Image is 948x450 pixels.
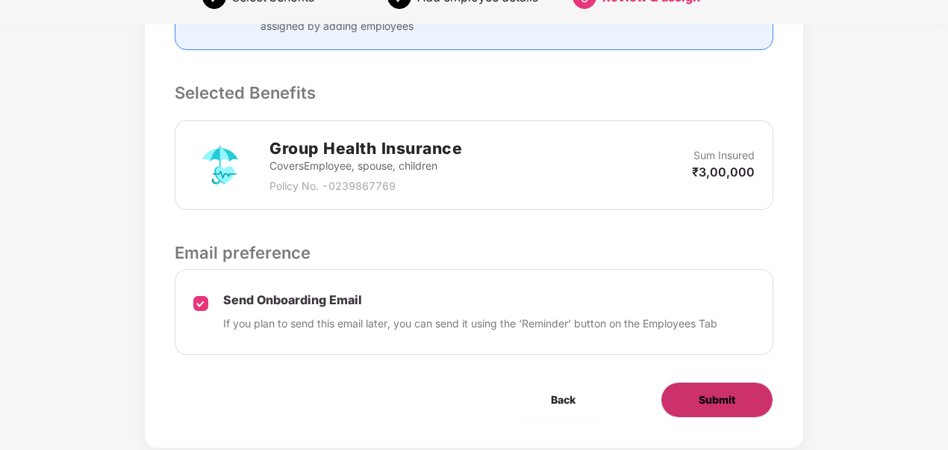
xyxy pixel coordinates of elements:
[661,382,773,418] button: Submit
[175,80,773,105] p: Selected Benefits
[693,147,755,164] p: Sum Insured
[551,392,576,408] span: Back
[175,240,773,265] p: Email preference
[223,315,717,332] p: If you plan to send this email later, you can send it using the ‘Reminder’ button on the Employee...
[269,158,462,174] p: Covers Employee, spouse, children
[193,138,247,192] img: svg+xml;base64,PHN2ZyB4bWxucz0iaHR0cDovL3d3dy53My5vcmcvMjAwMC9zdmciIHdpZHRoPSI3MiIgaGVpZ2h0PSI3Mi...
[269,136,462,161] h2: Group Health Insurance
[269,178,462,194] p: Policy No. - 0239867769
[699,392,735,408] span: Submit
[514,382,613,418] button: Back
[692,164,755,180] p: ₹3,00,000
[223,292,717,308] p: Send Onboarding Email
